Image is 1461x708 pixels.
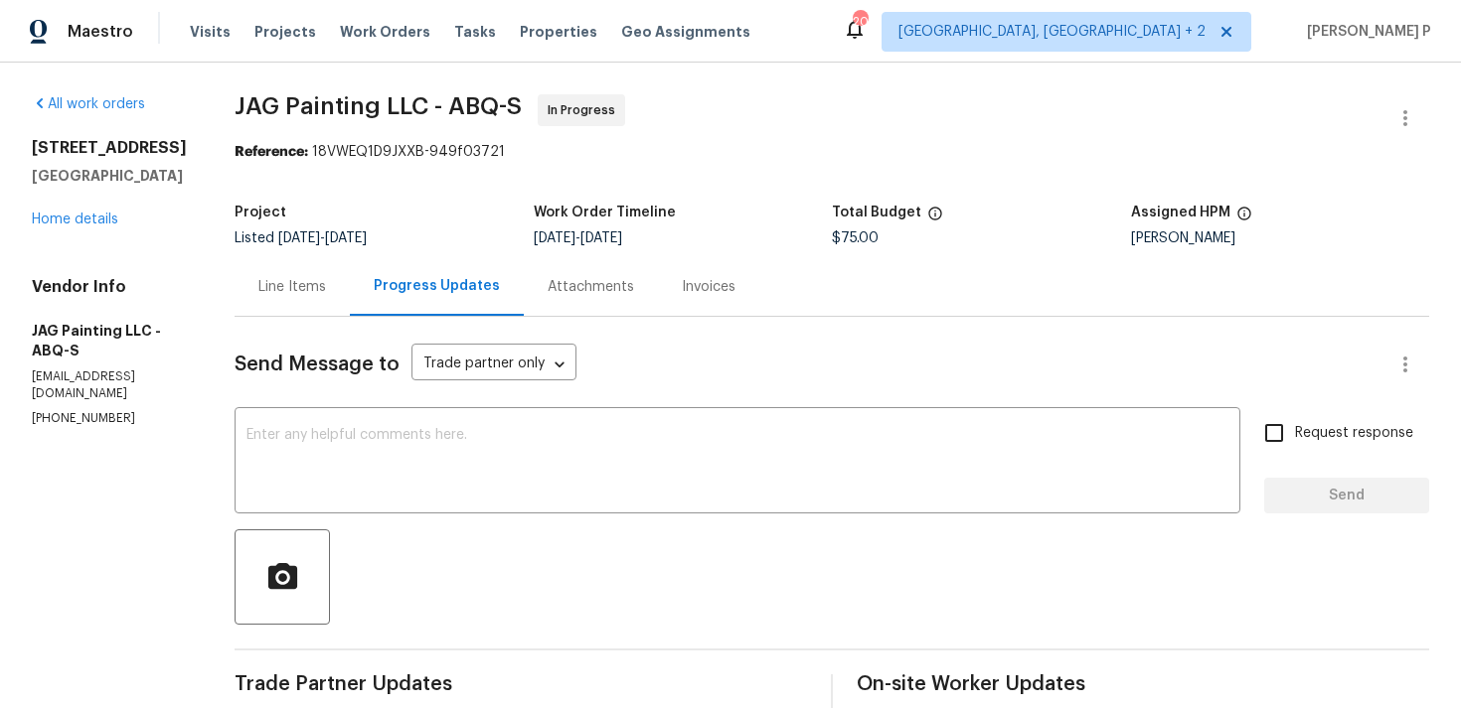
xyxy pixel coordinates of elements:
[832,206,921,219] h5: Total Budget
[832,231,879,245] span: $75.00
[32,410,187,427] p: [PHONE_NUMBER]
[898,22,1206,42] span: [GEOGRAPHIC_DATA], [GEOGRAPHIC_DATA] + 2
[857,674,1429,694] span: On-site Worker Updates
[254,22,316,42] span: Projects
[340,22,430,42] span: Work Orders
[374,276,500,296] div: Progress Updates
[235,206,286,219] h5: Project
[235,674,807,694] span: Trade Partner Updates
[235,145,308,159] b: Reference:
[1295,423,1413,444] span: Request response
[1131,231,1430,245] div: [PERSON_NAME]
[32,138,187,158] h2: [STREET_ADDRESS]
[235,94,522,118] span: JAG Painting LLC - ABQ-S
[258,277,326,297] div: Line Items
[520,22,597,42] span: Properties
[235,231,367,245] span: Listed
[190,22,231,42] span: Visits
[548,277,634,297] div: Attachments
[68,22,133,42] span: Maestro
[682,277,735,297] div: Invoices
[1236,206,1252,231] span: The hpm assigned to this work order.
[32,277,187,297] h4: Vendor Info
[580,231,622,245] span: [DATE]
[411,349,576,381] div: Trade partner only
[235,142,1429,162] div: 18VWEQ1D9JXXB-949f03721
[235,354,400,374] span: Send Message to
[927,206,943,231] span: The total cost of line items that have been proposed by Opendoor. This sum includes line items th...
[534,231,575,245] span: [DATE]
[454,25,496,39] span: Tasks
[1299,22,1431,42] span: [PERSON_NAME] P
[325,231,367,245] span: [DATE]
[534,231,622,245] span: -
[621,22,750,42] span: Geo Assignments
[32,368,187,402] p: [EMAIL_ADDRESS][DOMAIN_NAME]
[278,231,320,245] span: [DATE]
[32,97,145,111] a: All work orders
[534,206,676,219] h5: Work Order Timeline
[1131,206,1230,219] h5: Assigned HPM
[32,166,187,186] h5: [GEOGRAPHIC_DATA]
[853,12,867,32] div: 20
[278,231,367,245] span: -
[548,100,623,120] span: In Progress
[32,321,187,360] h5: JAG Painting LLC - ABQ-S
[32,212,118,226] a: Home details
